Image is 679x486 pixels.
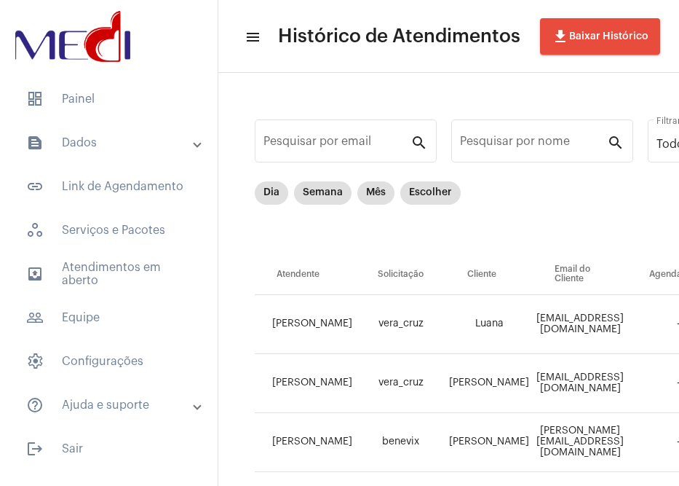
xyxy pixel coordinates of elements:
td: [PERSON_NAME] [255,354,356,413]
td: Luana [445,295,533,354]
th: Cliente [445,254,533,295]
mat-icon: sidenav icon [245,28,259,46]
span: Baixar Histórico [552,31,648,42]
span: Atendimentos em aberto [15,256,203,291]
th: Atendente [255,254,356,295]
input: Pesquisar por email [263,138,410,151]
mat-chip: Mês [357,181,394,205]
mat-chip: Semana [294,181,352,205]
span: Configurações [15,344,203,379]
mat-panel-title: Ajuda e suporte [26,396,194,414]
span: sidenav icon [26,353,44,370]
td: [PERSON_NAME] [445,413,533,472]
mat-icon: file_download [552,28,569,45]
span: Painel [15,82,203,117]
button: Baixar Histórico [540,18,660,55]
span: sidenav icon [26,222,44,239]
mat-chip: Dia [255,181,288,205]
span: benevix [382,436,419,447]
mat-expansion-panel-header: sidenav iconDados [9,125,218,160]
span: vera_cruz [378,377,424,388]
td: [EMAIL_ADDRESS][DOMAIN_NAME] [533,295,627,354]
span: vera_cruz [378,318,424,329]
th: Email do Cliente [533,254,627,295]
td: [PERSON_NAME] [445,354,533,413]
td: [PERSON_NAME] [255,413,356,472]
td: [PERSON_NAME][EMAIL_ADDRESS][DOMAIN_NAME] [533,413,627,472]
input: Pesquisar por nome [460,138,607,151]
mat-icon: sidenav icon [26,309,44,326]
mat-icon: search [410,133,428,151]
mat-icon: sidenav icon [26,265,44,283]
th: Solicitação [356,254,445,295]
mat-icon: sidenav icon [26,396,44,414]
span: Serviços e Pacotes [15,213,203,248]
mat-icon: search [607,133,624,151]
span: Histórico de Atendimentos [278,25,520,48]
span: Equipe [15,300,203,335]
td: [PERSON_NAME] [255,295,356,354]
span: sidenav icon [26,90,44,108]
mat-panel-title: Dados [26,134,194,152]
span: Sair [15,431,203,466]
mat-icon: sidenav icon [26,134,44,152]
mat-chip: Escolher [400,181,461,205]
mat-icon: sidenav icon [26,440,44,458]
mat-expansion-panel-header: sidenav iconAjuda e suporte [9,388,218,423]
span: Link de Agendamento [15,169,203,204]
td: [EMAIL_ADDRESS][DOMAIN_NAME] [533,354,627,413]
mat-icon: sidenav icon [26,178,44,195]
img: d3a1b5fa-500b-b90f-5a1c-719c20e9830b.png [12,7,134,66]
